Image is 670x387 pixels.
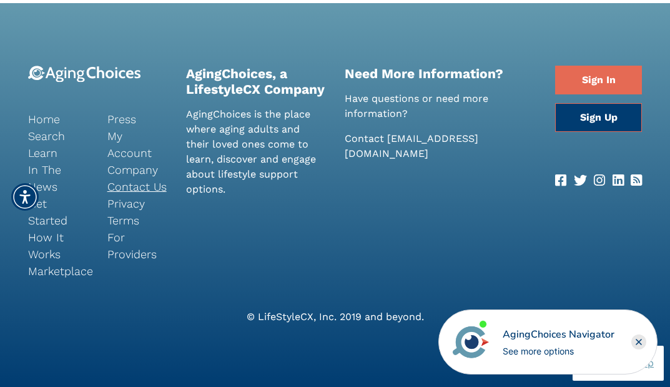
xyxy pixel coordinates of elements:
[107,195,168,212] a: Privacy
[345,133,478,159] a: [EMAIL_ADDRESS][DOMAIN_NAME]
[345,91,537,121] p: Have questions or need more information?
[107,229,168,263] a: For Providers
[28,161,89,195] a: In The News
[631,334,646,349] div: Close
[555,66,642,94] a: Sign In
[450,321,492,363] img: avatar
[503,327,614,342] div: AgingChoices Navigator
[107,111,168,128] a: Press
[107,212,168,229] a: Terms
[631,171,642,191] a: RSS Feed
[11,183,39,211] div: Accessibility Menu
[503,344,614,358] div: See more options
[28,229,89,263] a: How It Works
[28,128,89,144] a: Search
[107,161,168,178] a: Company
[613,171,624,191] a: LinkedIn
[28,144,89,161] a: Learn
[594,171,605,191] a: Instagram
[107,128,168,161] a: My Account
[186,66,325,97] h2: AgingChoices, a LifestyleCX Company
[345,66,537,81] h2: Need More Information?
[19,309,651,324] div: © LifeStyleCX, Inc. 2019 and beyond.
[555,171,566,191] a: Facebook
[28,111,89,128] a: Home
[555,103,642,132] a: Sign Up
[28,263,89,279] a: Marketplace
[28,66,141,83] img: 9-logo.svg
[28,195,89,229] a: Get Started
[107,178,168,195] a: Contact Us
[345,131,537,161] p: Contact
[574,171,587,191] a: Twitter
[186,107,325,197] p: AgingChoices is the place where aging adults and their loved ones come to learn, discover and eng...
